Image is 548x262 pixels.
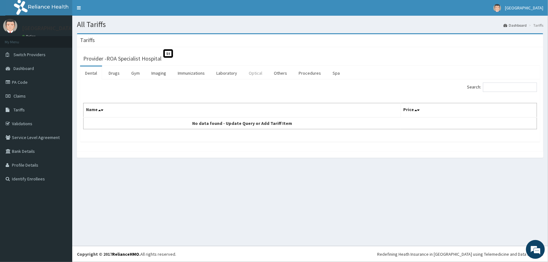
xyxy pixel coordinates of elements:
[505,5,543,11] span: [GEOGRAPHIC_DATA]
[163,49,173,58] span: St
[77,20,543,29] h1: All Tariffs
[14,66,34,71] span: Dashboard
[244,67,267,80] a: Optical
[173,67,210,80] a: Immunizations
[72,246,548,262] footer: All rights reserved.
[527,23,543,28] li: Tariffs
[14,107,25,113] span: Tariffs
[14,52,46,57] span: Switch Providers
[467,83,537,92] label: Search:
[80,67,102,80] a: Dental
[77,251,140,257] strong: Copyright © 2017 .
[83,56,161,61] h3: Provider - ROA Specialist Hospital
[112,251,139,257] a: RelianceHMO
[126,67,145,80] a: Gym
[211,67,242,80] a: Laboratory
[493,4,501,12] img: User Image
[146,67,171,80] a: Imaging
[269,67,292,80] a: Others
[104,67,125,80] a: Drugs
[3,19,17,33] img: User Image
[294,67,326,80] a: Procedures
[84,103,401,118] th: Name
[503,23,527,28] a: Dashboard
[377,251,543,257] div: Redefining Heath Insurance in [GEOGRAPHIC_DATA] using Telemedicine and Data Science!
[22,34,37,39] a: Online
[14,93,26,99] span: Claims
[22,25,74,31] p: [GEOGRAPHIC_DATA]
[401,103,537,118] th: Price
[328,67,345,80] a: Spa
[80,37,95,43] h3: Tariffs
[483,83,537,92] input: Search:
[84,117,401,129] td: No data found - Update Query or Add Tariff Item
